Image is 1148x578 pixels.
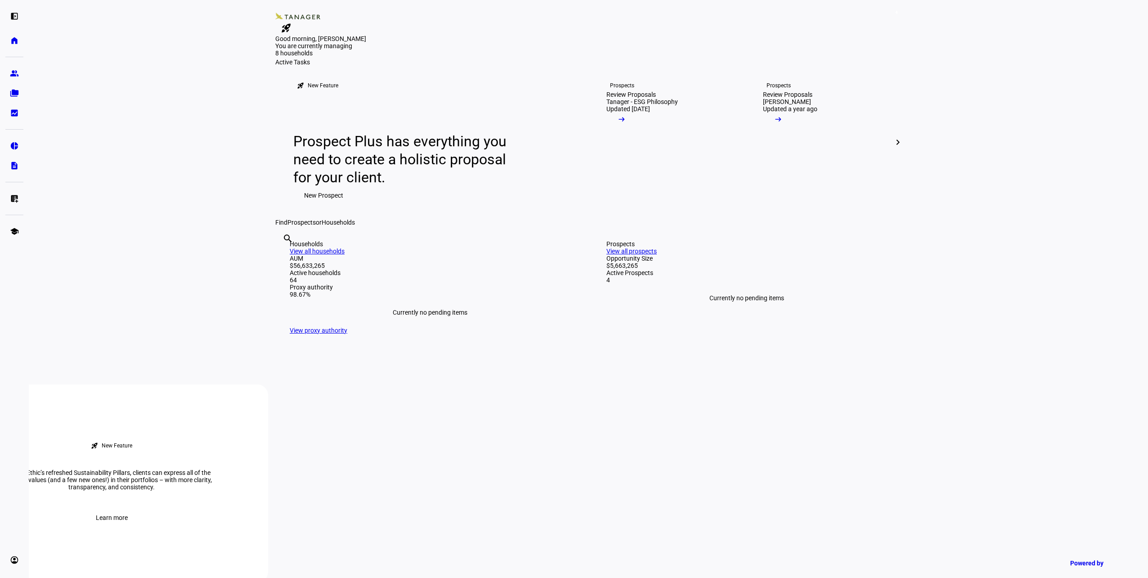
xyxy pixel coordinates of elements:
button: New Prospect [293,186,354,204]
a: home [5,32,23,50]
div: [PERSON_NAME] [763,98,811,105]
div: New Feature [102,442,132,449]
div: Updated [DATE] [606,105,650,113]
div: Review Proposals [606,91,656,98]
mat-icon: arrow_right_alt [774,115,783,124]
div: Find or [275,219,901,226]
div: Opportunity Size [606,255,887,262]
mat-icon: chevron_right [892,137,903,148]
a: bid_landscape [5,104,23,122]
div: Prospect Plus has everything you need to create a holistic proposal for your client. [293,132,515,186]
mat-icon: rocket_launch [91,442,98,449]
div: Prospects [767,82,791,89]
span: Prospects [287,219,316,226]
a: View proxy authority [290,327,347,334]
div: Households [290,240,570,248]
div: Prospects [606,240,887,248]
eth-mat-symbol: account_circle [10,555,19,564]
div: Good morning, [PERSON_NAME] [275,35,901,42]
a: ProspectsReview ProposalsTanager - ESG PhilosophyUpdated [DATE] [592,66,741,219]
div: Tanager - ESG Philosophy [606,98,678,105]
div: Active Prospects [606,269,887,276]
eth-mat-symbol: folder_copy [10,89,19,98]
mat-icon: rocket_launch [281,23,291,33]
div: Updated a year ago [763,105,817,113]
a: View all households [290,248,345,255]
div: 98.67% [290,291,570,298]
span: New Prospect [304,186,343,204]
a: group [5,64,23,82]
eth-mat-symbol: description [10,161,19,170]
eth-mat-symbol: school [10,227,19,236]
div: 8 households [275,50,365,59]
eth-mat-symbol: pie_chart [10,141,19,150]
div: 4 [606,276,887,284]
a: ProspectsReview Proposals[PERSON_NAME]Updated a year ago [749,66,898,219]
span: Households [322,219,355,226]
mat-icon: arrow_right_alt [617,115,626,124]
div: $5,663,265 [606,262,887,269]
div: Proxy authority [290,284,570,291]
eth-mat-symbol: bid_landscape [10,108,19,117]
div: Active Tasks [275,59,901,66]
div: Active households [290,269,570,276]
div: Prospects [610,82,634,89]
div: New Feature [308,82,338,89]
div: Review Proposals [763,91,812,98]
a: View all prospects [606,248,657,255]
span: Learn more [96,509,128,527]
div: $56,633,265 [290,262,570,269]
div: AUM [290,255,570,262]
div: 64 [290,276,570,284]
a: description [5,157,23,175]
div: Currently no pending items [606,284,887,312]
span: 4 [893,9,900,16]
mat-icon: rocket_launch [297,82,304,89]
span: You are currently managing [275,42,352,50]
eth-mat-symbol: left_panel_open [10,12,19,21]
a: folder_copy [5,84,23,102]
button: Learn more [85,509,139,527]
eth-mat-symbol: home [10,36,19,45]
div: Currently no pending items [290,298,570,327]
input: Enter name of prospect or household [283,245,284,256]
a: Powered by [1066,555,1135,571]
eth-mat-symbol: list_alt_add [10,194,19,203]
a: pie_chart [5,137,23,155]
eth-mat-symbol: group [10,69,19,78]
mat-icon: search [283,233,293,244]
